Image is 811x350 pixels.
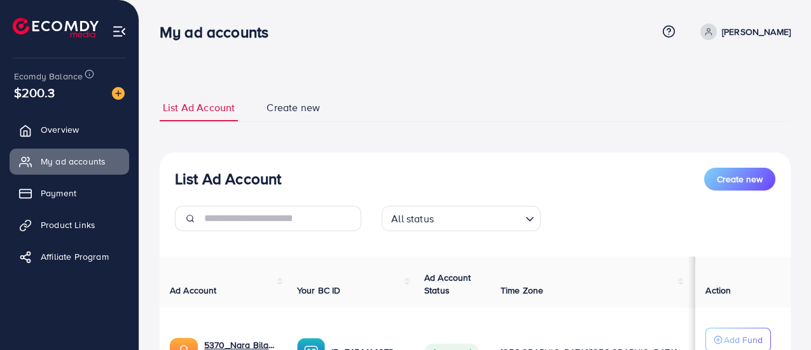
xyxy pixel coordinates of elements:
[389,210,436,228] span: All status
[170,284,217,297] span: Ad Account
[41,219,95,231] span: Product Links
[175,170,281,188] h3: List Ad Account
[757,293,801,340] iframe: Chat
[10,244,129,269] a: Affiliate Program
[424,271,471,297] span: Ad Account Status
[10,149,129,174] a: My ad accounts
[41,155,106,168] span: My ad accounts
[41,250,109,263] span: Affiliate Program
[14,70,83,83] span: Ecomdy Balance
[13,18,99,37] img: logo
[717,173,763,185] span: Create new
[41,123,79,136] span: Overview
[704,168,775,191] button: Create new
[41,187,76,199] span: Payment
[722,24,791,39] p: [PERSON_NAME]
[705,284,731,297] span: Action
[163,100,235,115] span: List Ad Account
[297,284,341,297] span: Your BC ID
[112,87,125,100] img: image
[438,207,520,228] input: Search for option
[267,100,320,115] span: Create new
[501,284,543,297] span: Time Zone
[10,180,129,206] a: Payment
[382,206,541,231] div: Search for option
[695,24,791,40] a: [PERSON_NAME]
[724,332,763,347] p: Add Fund
[160,23,279,41] h3: My ad accounts
[10,212,129,238] a: Product Links
[10,117,129,142] a: Overview
[14,83,55,102] span: $200.3
[112,24,127,39] img: menu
